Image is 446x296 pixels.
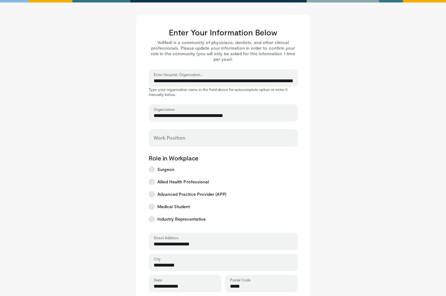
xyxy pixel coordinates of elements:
label: Work Position [154,132,185,144]
span: Industry Representative [157,216,206,222]
label: Postal Code [230,277,251,282]
span: Surgeon [157,166,175,173]
label: Street Address [154,235,179,240]
label: City [154,256,160,261]
label: Enter Hospital, Organization... [154,72,203,77]
p: VuMedi is a community of physicians, dentists, and other clinical professionals. Please update yo... [149,40,298,62]
p: Role in Workplace [149,154,298,162]
span: Allied Health Professional [157,179,209,185]
p: Type your organization name in the field above for autocomplete option or enter it manually below. [149,87,298,97]
label: State [154,277,162,282]
span: Advanced Practice Provider (APP) [157,191,226,197]
span: Medical Student [157,204,190,210]
h3: Enter Your Information Below [149,27,298,37]
label: Organization [154,107,175,112]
